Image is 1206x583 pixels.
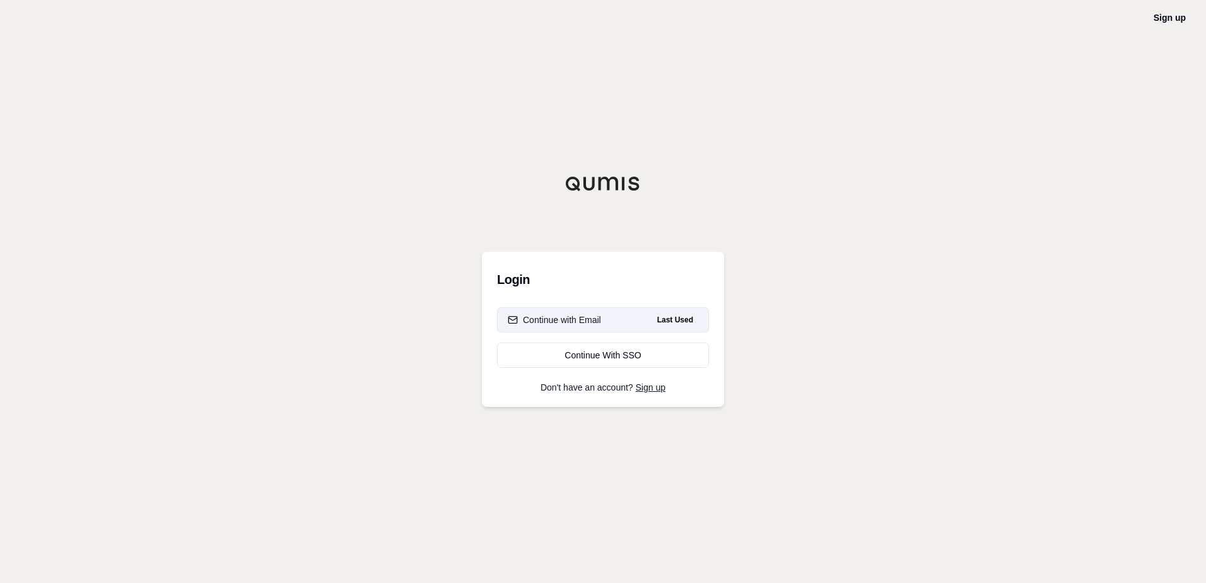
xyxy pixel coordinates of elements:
[497,343,709,368] a: Continue With SSO
[497,267,709,292] h3: Login
[497,307,709,333] button: Continue with EmailLast Used
[1154,13,1186,23] a: Sign up
[508,349,698,362] div: Continue With SSO
[497,383,709,392] p: Don't have an account?
[636,382,665,392] a: Sign up
[565,176,641,191] img: Qumis
[652,312,698,327] span: Last Used
[508,314,601,326] div: Continue with Email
